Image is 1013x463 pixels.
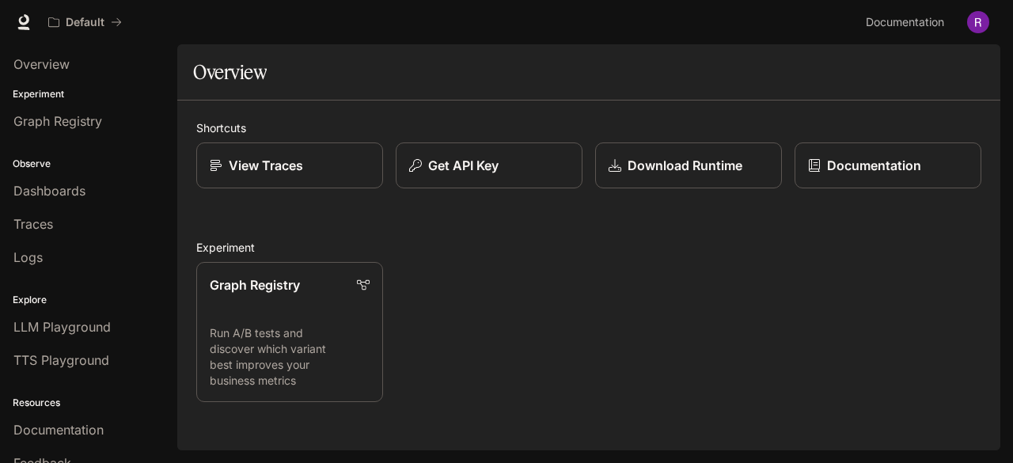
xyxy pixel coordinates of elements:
p: Graph Registry [210,275,300,294]
p: Documentation [827,156,921,175]
p: Run A/B tests and discover which variant best improves your business metrics [210,325,370,389]
a: Documentation [859,6,956,38]
img: User avatar [967,11,989,33]
a: Documentation [795,142,981,188]
span: Documentation [866,13,944,32]
h2: Shortcuts [196,120,981,136]
button: User avatar [962,6,994,38]
a: Download Runtime [595,142,782,188]
button: All workspaces [41,6,129,38]
p: View Traces [229,156,303,175]
a: View Traces [196,142,383,188]
button: Get API Key [396,142,582,188]
h1: Overview [193,56,267,88]
p: Download Runtime [628,156,742,175]
a: Graph RegistryRun A/B tests and discover which variant best improves your business metrics [196,262,383,402]
p: Default [66,16,104,29]
p: Get API Key [428,156,499,175]
h2: Experiment [196,239,981,256]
